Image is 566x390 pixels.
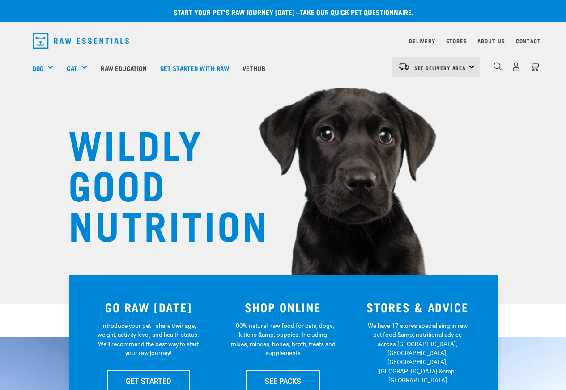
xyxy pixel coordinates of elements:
[398,63,410,71] img: van-moving.png
[414,66,466,69] span: Set Delivery Area
[153,50,236,86] a: Get started with Raw
[68,123,247,243] h1: WILDLY GOOD NUTRITION
[87,300,211,314] h3: GO RAW [DATE]
[446,39,467,42] a: Stores
[409,39,435,42] a: Delivery
[96,321,201,358] p: Introduce your pet—share their age, weight, activity level, and health status. We'll recommend th...
[511,62,521,71] img: user.png
[67,63,77,73] a: Cat
[33,63,43,73] a: Dog
[530,62,539,71] img: home-icon@2x.png
[26,29,541,52] nav: dropdown navigation
[356,300,480,314] h3: STORES & ADVICE
[94,50,153,86] a: Raw Education
[236,50,272,86] a: Vethub
[300,10,413,14] a: take our quick pet questionnaire.
[230,321,336,358] p: 100% natural, raw food for cats, dogs, kittens &amp; puppies. Including mixes, minces, bones, bro...
[221,300,345,314] h3: SHOP ONLINE
[494,62,502,71] img: home-icon-1@2x.png
[33,33,129,49] img: Raw Essentials Logo
[516,39,541,42] a: Contact
[477,39,505,42] a: About Us
[365,321,470,385] p: We have 17 stores specialising in raw pet food &amp; nutritional advice across [GEOGRAPHIC_DATA],...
